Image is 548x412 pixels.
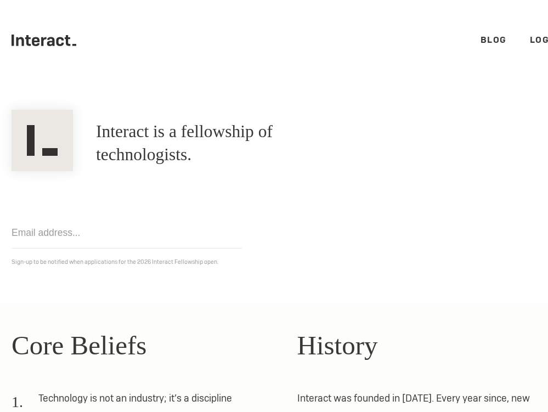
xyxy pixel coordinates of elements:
a: Blog [481,34,507,46]
input: Email address... [12,217,242,249]
h1: Interact is a fellowship of technologists. [96,120,355,166]
h2: Core Beliefs [12,325,274,366]
img: Interact Logo [12,110,73,171]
